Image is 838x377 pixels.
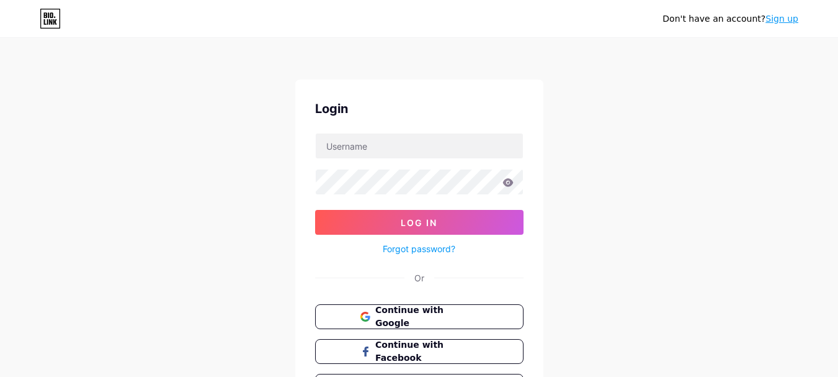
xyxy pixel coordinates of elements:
[375,338,478,365] span: Continue with Facebook
[315,210,524,235] button: Log In
[315,99,524,118] div: Login
[401,217,437,228] span: Log In
[765,14,798,24] a: Sign up
[316,134,523,158] input: Username
[315,304,524,329] button: Continue with Google
[383,242,455,255] a: Forgot password?
[662,12,798,25] div: Don't have an account?
[375,304,478,330] span: Continue with Google
[414,271,424,284] div: Or
[315,339,524,364] button: Continue with Facebook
